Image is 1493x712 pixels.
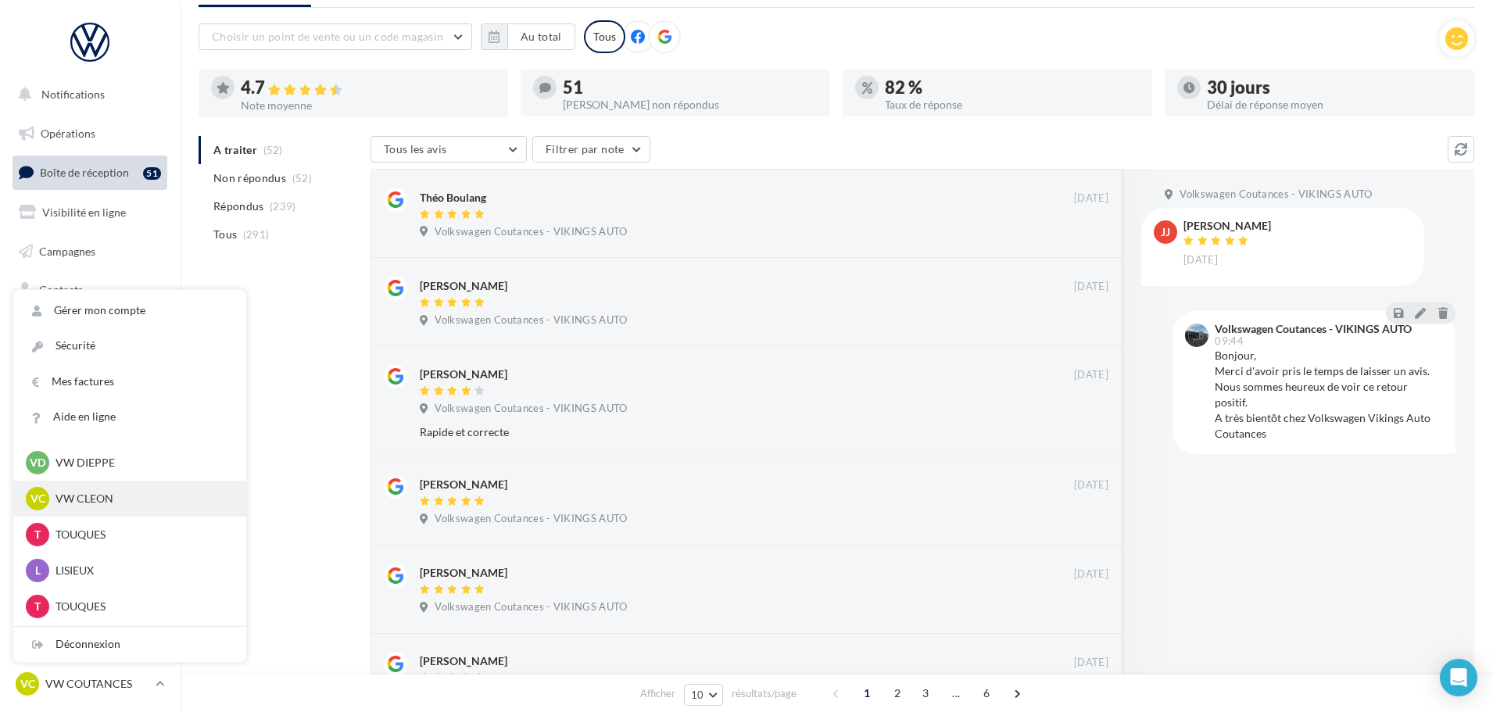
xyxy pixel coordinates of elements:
span: [DATE] [1074,280,1108,294]
span: [DATE] [1074,478,1108,492]
a: Sécurité [13,328,246,363]
div: Théo Boulang [420,190,486,206]
span: [DATE] [1074,567,1108,581]
span: Contacts [39,283,83,296]
span: Afficher [640,686,675,701]
span: Notifications [41,88,105,101]
span: 1 [854,681,879,706]
span: L [35,563,41,578]
span: T [34,527,41,542]
span: VD [30,455,45,470]
button: Tous les avis [371,136,527,163]
p: LISIEUX [55,563,227,578]
span: VC [20,676,35,692]
button: Choisir un point de vente ou un code magasin [199,23,472,50]
div: Note moyenne [241,100,496,111]
div: Taux de réponse [885,99,1140,110]
p: VW CLEON [55,491,227,506]
span: Tous [213,227,237,242]
div: Délai de réponse moyen [1207,99,1462,110]
a: Campagnes [9,235,170,268]
div: [PERSON_NAME] [420,367,507,382]
div: 82 % [885,79,1140,96]
span: Choisir un point de vente ou un code magasin [212,30,443,43]
span: ... [943,681,968,706]
a: Campagnes DataOnDemand [9,442,170,488]
span: (291) [243,228,270,241]
span: 6 [974,681,999,706]
span: [DATE] [1074,368,1108,382]
div: [PERSON_NAME] non répondus [563,99,818,110]
a: Boîte de réception51 [9,156,170,189]
span: Visibilité en ligne [42,206,126,219]
div: [PERSON_NAME] [420,565,507,581]
span: Volkswagen Coutances - VIKINGS AUTO [435,402,627,416]
span: Opérations [41,127,95,140]
div: Rapide et correcte [420,424,1007,440]
span: (52) [292,172,312,184]
div: 4.7 [241,79,496,97]
div: Open Intercom Messenger [1440,659,1477,696]
button: Filtrer par note [532,136,650,163]
a: Opérations [9,117,170,150]
span: [DATE] [1074,656,1108,670]
a: Aide en ligne [13,399,246,435]
div: 30 jours [1207,79,1462,96]
div: [PERSON_NAME] [420,477,507,492]
div: Bonjour, Merci d'avoir pris le temps de laisser un avis. Nous sommes heureux de voir ce retour po... [1215,348,1443,442]
span: 09:44 [1215,336,1244,346]
div: 51 [563,79,818,96]
a: Contacts [9,274,170,306]
a: Mes factures [13,364,246,399]
button: 10 [684,684,724,706]
div: Déconnexion [13,627,246,662]
a: Visibilité en ligne [9,196,170,229]
p: VW COUTANCES [45,676,149,692]
p: TOUQUES [55,527,227,542]
span: [DATE] [1074,191,1108,206]
div: Volkswagen Coutances - VIKINGS AUTO [1215,324,1412,335]
button: Au total [481,23,575,50]
span: résultats/page [732,686,797,701]
span: Non répondus [213,170,286,186]
span: 10 [691,689,704,701]
a: Gérer mon compte [13,293,246,328]
a: VC VW COUTANCES [13,669,167,699]
span: Volkswagen Coutances - VIKINGS AUTO [435,225,627,239]
div: [PERSON_NAME] [1183,220,1271,231]
span: [DATE] [1183,253,1218,267]
p: TOUQUES [55,599,227,614]
span: Tous les avis [384,142,447,156]
span: Volkswagen Coutances - VIKINGS AUTO [435,512,627,526]
span: Volkswagen Coutances - VIKINGS AUTO [435,600,627,614]
a: Calendrier [9,352,170,385]
span: Volkswagen Coutances - VIKINGS AUTO [435,313,627,327]
a: Médiathèque [9,313,170,345]
span: T [34,599,41,614]
button: Notifications [9,78,164,111]
div: Tous [584,20,625,53]
span: 2 [885,681,910,706]
button: Au total [507,23,575,50]
div: [PERSON_NAME] [420,653,507,669]
span: Répondus [213,199,264,214]
span: (239) [270,200,296,213]
span: Campagnes [39,244,95,257]
div: 51 [143,167,161,180]
span: 3 [913,681,938,706]
div: [PERSON_NAME] [420,278,507,294]
span: JJ [1161,224,1170,240]
p: VW DIEPPE [55,455,227,470]
a: PLV et print personnalisable [9,390,170,436]
span: Boîte de réception [40,166,129,179]
span: VC [30,491,45,506]
span: Volkswagen Coutances - VIKINGS AUTO [1180,188,1372,202]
